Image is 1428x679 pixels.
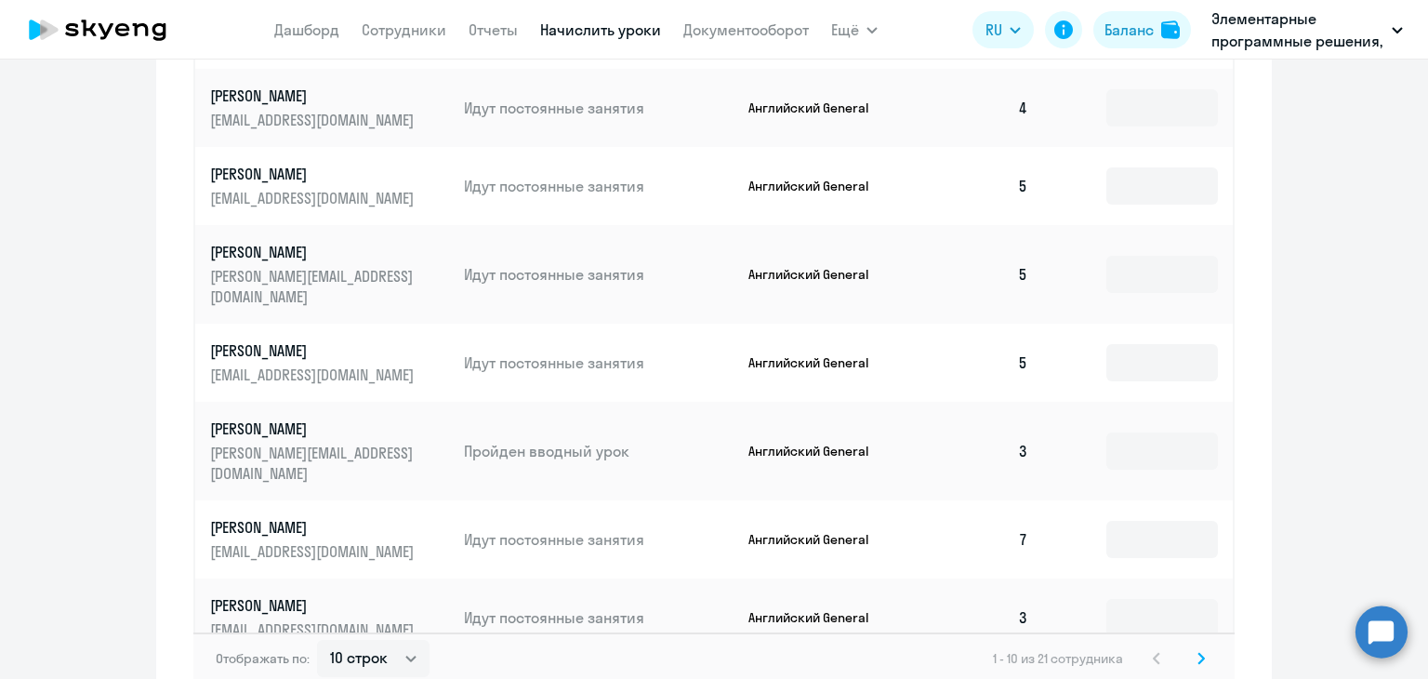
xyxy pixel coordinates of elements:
[913,579,1043,657] td: 3
[1202,7,1412,52] button: Элементарные программные решения, ЭЛЕМЕНТАРНЫЕ ПРОГРАММНЫЕ РЕШЕНИЯ, ООО
[210,340,418,361] p: [PERSON_NAME]
[210,164,418,184] p: [PERSON_NAME]
[210,517,449,562] a: [PERSON_NAME][EMAIL_ADDRESS][DOMAIN_NAME]
[216,650,310,667] span: Отображать по:
[464,441,734,461] p: Пройден вводный урок
[210,541,418,562] p: [EMAIL_ADDRESS][DOMAIN_NAME]
[210,86,449,130] a: [PERSON_NAME][EMAIL_ADDRESS][DOMAIN_NAME]
[464,98,734,118] p: Идут постоянные занятия
[464,176,734,196] p: Идут постоянные занятия
[210,164,449,208] a: [PERSON_NAME][EMAIL_ADDRESS][DOMAIN_NAME]
[748,354,888,371] p: Английский General
[362,20,446,39] a: Сотрудники
[210,517,418,538] p: [PERSON_NAME]
[210,110,418,130] p: [EMAIL_ADDRESS][DOMAIN_NAME]
[210,340,449,385] a: [PERSON_NAME][EMAIL_ADDRESS][DOMAIN_NAME]
[464,353,734,373] p: Идут постоянные занятия
[913,147,1043,225] td: 5
[913,69,1043,147] td: 4
[210,595,449,640] a: [PERSON_NAME][EMAIL_ADDRESS][DOMAIN_NAME]
[1104,19,1154,41] div: Баланс
[1211,7,1384,52] p: Элементарные программные решения, ЭЛЕМЕНТАРНЫЕ ПРОГРАММНЫЕ РЕШЕНИЯ, ООО
[993,650,1123,667] span: 1 - 10 из 21 сотрудника
[1093,11,1191,48] button: Балансbalance
[210,419,449,484] a: [PERSON_NAME][PERSON_NAME][EMAIL_ADDRESS][DOMAIN_NAME]
[469,20,518,39] a: Отчеты
[210,266,418,307] p: [PERSON_NAME][EMAIL_ADDRESS][DOMAIN_NAME]
[274,20,339,39] a: Дашборд
[748,100,888,116] p: Английский General
[913,324,1043,402] td: 5
[210,242,418,262] p: [PERSON_NAME]
[985,19,1002,41] span: RU
[1161,20,1180,39] img: balance
[464,264,734,285] p: Идут постоянные занятия
[540,20,661,39] a: Начислить уроки
[748,443,888,459] p: Английский General
[210,619,418,640] p: [EMAIL_ADDRESS][DOMAIN_NAME]
[748,266,888,283] p: Английский General
[748,531,888,548] p: Английский General
[210,365,418,385] p: [EMAIL_ADDRESS][DOMAIN_NAME]
[972,11,1034,48] button: RU
[210,595,418,616] p: [PERSON_NAME]
[683,20,809,39] a: Документооборот
[913,225,1043,324] td: 5
[210,86,418,106] p: [PERSON_NAME]
[831,11,878,48] button: Ещё
[210,443,418,484] p: [PERSON_NAME][EMAIL_ADDRESS][DOMAIN_NAME]
[210,242,449,307] a: [PERSON_NAME][PERSON_NAME][EMAIL_ADDRESS][DOMAIN_NAME]
[464,607,734,628] p: Идут постоянные занятия
[210,419,418,439] p: [PERSON_NAME]
[748,178,888,194] p: Английский General
[748,609,888,626] p: Английский General
[913,500,1043,579] td: 7
[464,529,734,550] p: Идут постоянные занятия
[831,19,859,41] span: Ещё
[210,188,418,208] p: [EMAIL_ADDRESS][DOMAIN_NAME]
[913,402,1043,500] td: 3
